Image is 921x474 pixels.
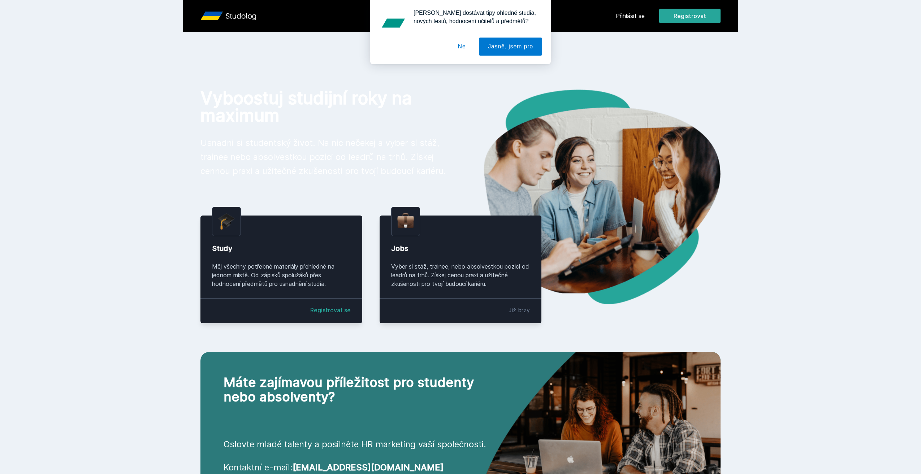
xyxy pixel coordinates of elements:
div: Jobs [391,243,530,253]
p: Kontaktní e-mail: [224,462,501,473]
p: Usnadni si studentský život. Na nic nečekej a vyber si stáž, trainee nebo absolvestkou pozici od ... [200,136,449,178]
h1: Vyboostuj studijní roky na maximum [200,90,449,124]
div: Měj všechny potřebné materiály přehledně na jednom místě. Od zápisků spolužáků přes hodnocení pře... [212,262,351,288]
img: notification icon [379,9,408,38]
h2: Máte zajímavou příležitost pro studenty nebo absolventy? [224,375,501,404]
div: Study [212,243,351,253]
a: Registrovat se [310,306,351,314]
div: Již brzy [509,306,530,314]
button: Jasně, jsem pro [479,38,542,56]
a: [EMAIL_ADDRESS][DOMAIN_NAME] [293,462,444,473]
div: Vyber si stáž, trainee, nebo absolvestkou pozici od leadrů na trhů. Získej cenou praxi a užitečné... [391,262,530,288]
img: graduation-cap.png [218,213,235,230]
p: Oslovte mladé talenty a posilněte HR marketing vaší společnosti. [224,439,501,450]
button: Ne [449,38,475,56]
div: [PERSON_NAME] dostávat tipy ohledně studia, nových testů, hodnocení učitelů a předmětů? [408,9,542,25]
img: hero.png [461,90,721,304]
img: briefcase.png [397,212,414,230]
